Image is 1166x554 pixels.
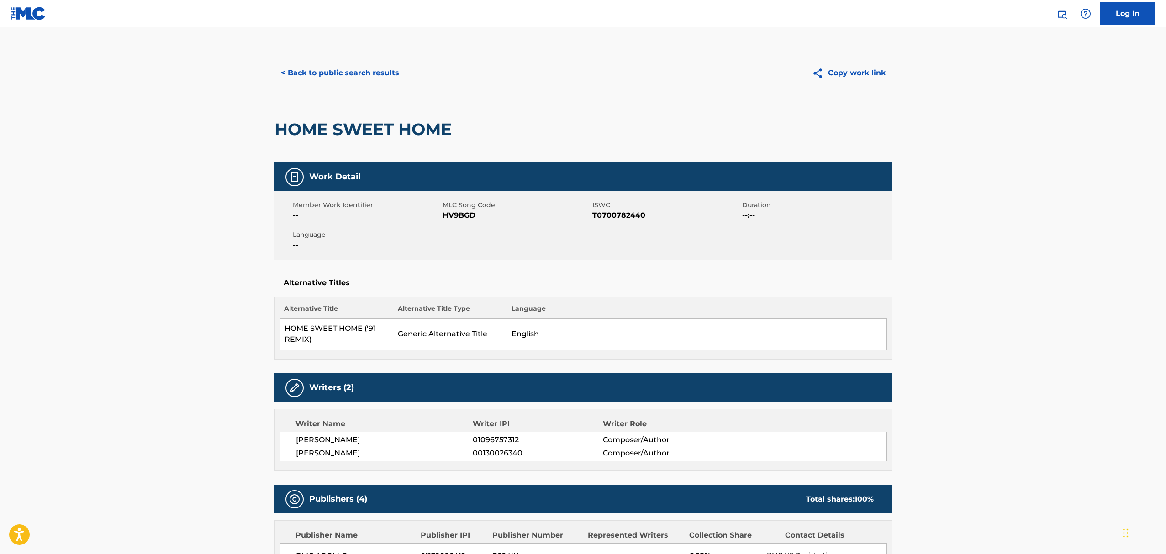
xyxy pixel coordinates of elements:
[293,210,440,221] span: --
[393,304,507,319] th: Alternative Title Type
[295,418,473,429] div: Writer Name
[289,382,300,393] img: Writers
[293,230,440,240] span: Language
[1076,5,1095,23] div: Help
[309,172,360,182] h5: Work Detail
[592,200,740,210] span: ISWC
[473,434,602,445] span: 01096757312
[1120,510,1166,554] iframe: Chat Widget
[274,62,406,84] button: < Back to public search results
[443,200,590,210] span: MLC Song Code
[592,210,740,221] span: T0700782440
[293,200,440,210] span: Member Work Identifier
[296,434,473,445] span: [PERSON_NAME]
[1123,519,1129,547] div: Drag
[284,278,883,287] h5: Alternative Titles
[507,304,886,319] th: Language
[274,119,456,140] h2: HOME SWEET HOME
[603,418,721,429] div: Writer Role
[603,434,721,445] span: Composer/Author
[443,210,590,221] span: HV9BGD
[295,530,414,541] div: Publisher Name
[473,448,602,459] span: 00130026340
[806,62,892,84] button: Copy work link
[1053,5,1071,23] a: Public Search
[289,172,300,183] img: Work Detail
[473,418,603,429] div: Writer IPI
[280,319,393,350] td: HOME SWEET HOME ('91 REMIX)
[588,530,682,541] div: Represented Writers
[742,200,890,210] span: Duration
[507,319,886,350] td: English
[689,530,778,541] div: Collection Share
[812,68,828,79] img: Copy work link
[289,494,300,505] img: Publishers
[492,530,581,541] div: Publisher Number
[806,494,874,505] div: Total shares:
[296,448,473,459] span: [PERSON_NAME]
[1056,8,1067,19] img: search
[1100,2,1155,25] a: Log In
[1080,8,1091,19] img: help
[393,319,507,350] td: Generic Alternative Title
[293,240,440,251] span: --
[785,530,874,541] div: Contact Details
[603,448,721,459] span: Composer/Author
[280,304,393,319] th: Alternative Title
[309,494,367,504] h5: Publishers (4)
[421,530,485,541] div: Publisher IPI
[11,7,46,20] img: MLC Logo
[309,382,354,393] h5: Writers (2)
[742,210,890,221] span: --:--
[855,495,874,503] span: 100 %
